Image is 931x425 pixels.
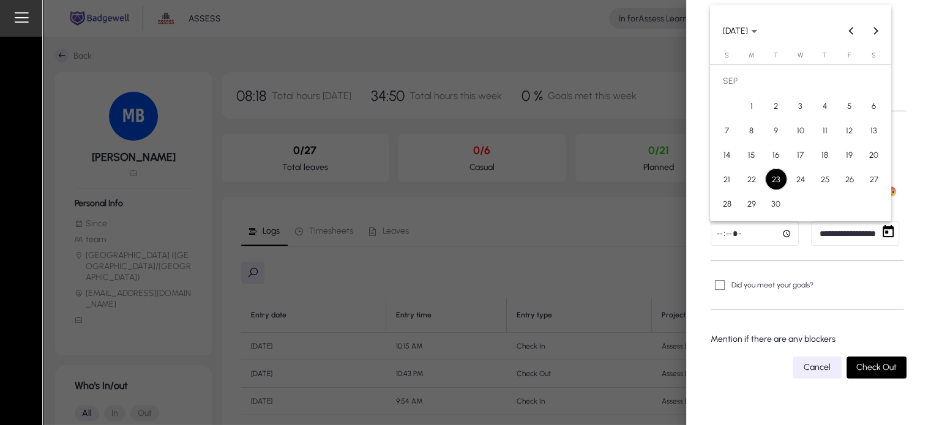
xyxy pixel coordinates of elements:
[788,167,813,191] button: Sep 24, 2025
[715,69,886,94] td: SEP
[813,94,837,118] button: Sep 4, 2025
[862,118,886,142] button: Sep 13, 2025
[715,142,739,167] button: Sep 14, 2025
[765,168,787,190] span: 23
[739,191,764,216] button: Sep 29, 2025
[863,95,885,117] span: 6
[774,51,778,59] span: T
[837,118,862,142] button: Sep 12, 2025
[765,95,787,117] span: 2
[863,144,885,166] span: 20
[839,119,861,141] span: 12
[764,118,788,142] button: Sep 9, 2025
[764,94,788,118] button: Sep 2, 2025
[716,119,738,141] span: 7
[749,51,755,59] span: M
[814,95,836,117] span: 4
[814,168,836,190] span: 25
[765,144,787,166] span: 16
[862,167,886,191] button: Sep 27, 2025
[716,144,738,166] span: 14
[813,118,837,142] button: Sep 11, 2025
[814,119,836,141] span: 11
[741,168,763,190] span: 22
[741,193,763,215] span: 29
[723,26,748,36] span: [DATE]
[813,142,837,167] button: Sep 18, 2025
[790,95,812,117] span: 3
[790,119,812,141] span: 10
[716,193,738,215] span: 28
[862,94,886,118] button: Sep 6, 2025
[848,51,851,59] span: F
[718,20,762,42] button: Choose month and year
[863,168,885,190] span: 27
[814,144,836,166] span: 18
[863,119,885,141] span: 13
[837,142,862,167] button: Sep 19, 2025
[715,191,739,216] button: Sep 28, 2025
[790,168,812,190] span: 24
[839,144,861,166] span: 19
[765,193,787,215] span: 30
[739,142,764,167] button: Sep 15, 2025
[839,168,861,190] span: 26
[864,18,888,43] button: Next month
[837,167,862,191] button: Sep 26, 2025
[741,119,763,141] span: 8
[715,118,739,142] button: Sep 7, 2025
[790,144,812,166] span: 17
[741,95,763,117] span: 1
[764,191,788,216] button: Sep 30, 2025
[764,142,788,167] button: Sep 16, 2025
[872,51,876,59] span: S
[788,142,813,167] button: Sep 17, 2025
[716,168,738,190] span: 21
[823,51,827,59] span: T
[739,167,764,191] button: Sep 22, 2025
[725,51,729,59] span: S
[765,119,787,141] span: 9
[862,142,886,167] button: Sep 20, 2025
[788,118,813,142] button: Sep 10, 2025
[798,51,803,59] span: W
[839,18,864,43] button: Previous month
[764,167,788,191] button: Sep 23, 2025
[813,167,837,191] button: Sep 25, 2025
[739,118,764,142] button: Sep 8, 2025
[837,94,862,118] button: Sep 5, 2025
[715,167,739,191] button: Sep 21, 2025
[839,95,861,117] span: 5
[741,144,763,166] span: 15
[788,94,813,118] button: Sep 3, 2025
[739,94,764,118] button: Sep 1, 2025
